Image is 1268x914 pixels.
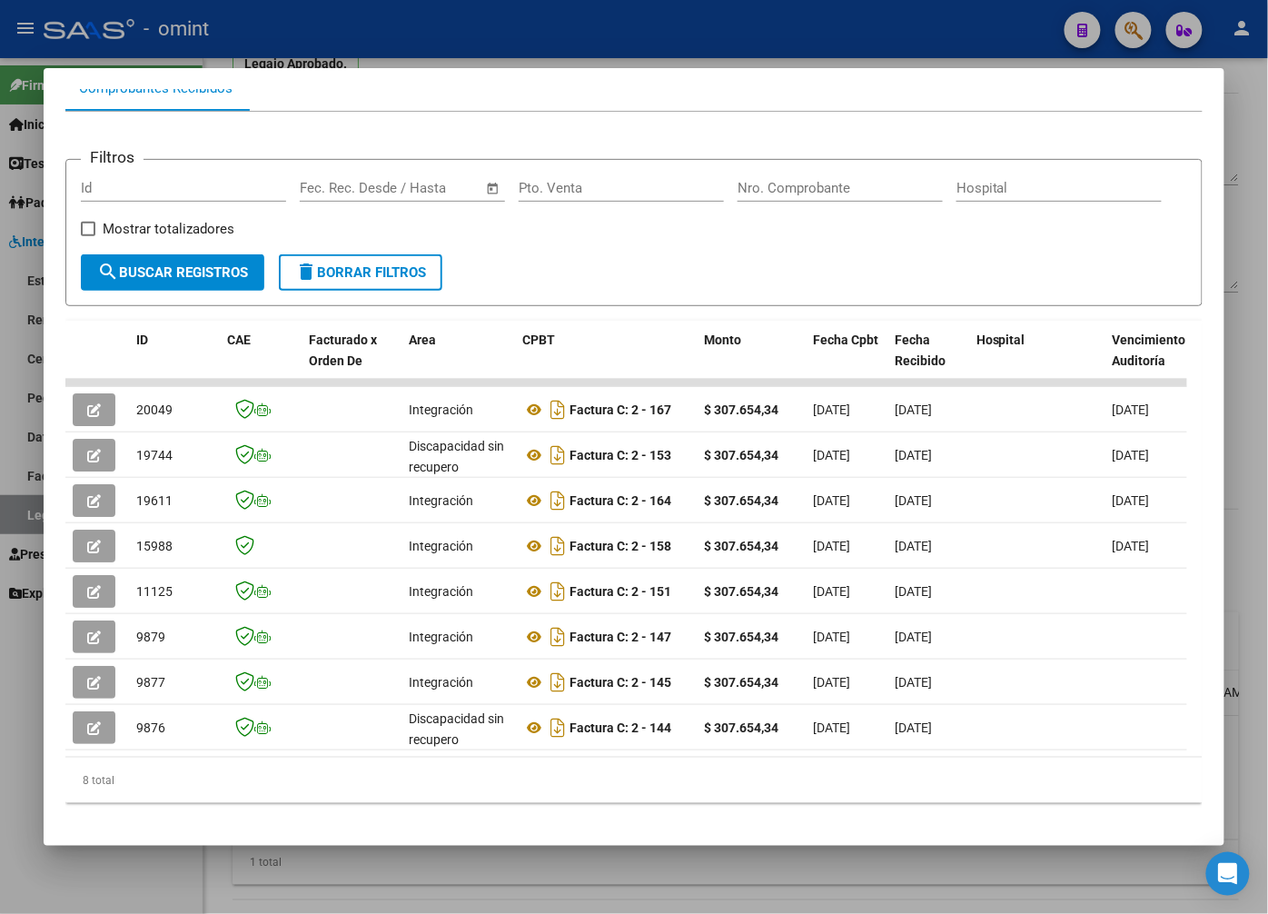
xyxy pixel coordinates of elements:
[409,675,473,690] span: Integración
[136,539,173,553] span: 15988
[136,630,165,644] span: 9879
[704,493,778,508] strong: $ 307.654,34
[895,493,932,508] span: [DATE]
[546,577,570,606] i: Descargar documento
[136,675,165,690] span: 9877
[570,448,671,462] strong: Factura C: 2 - 153
[813,493,850,508] span: [DATE]
[895,675,932,690] span: [DATE]
[969,321,1105,401] datatable-header-cell: Hospital
[813,675,850,690] span: [DATE]
[887,321,969,401] datatable-header-cell: Fecha Recibido
[813,402,850,417] span: [DATE]
[409,630,473,644] span: Integración
[81,254,264,291] button: Buscar Registros
[813,630,850,644] span: [DATE]
[546,622,570,651] i: Descargar documento
[409,402,473,417] span: Integración
[1105,321,1187,401] datatable-header-cell: Vencimiento Auditoría
[546,395,570,424] i: Descargar documento
[546,668,570,697] i: Descargar documento
[136,448,173,462] span: 19744
[570,539,671,553] strong: Factura C: 2 - 158
[295,264,426,281] span: Borrar Filtros
[279,254,442,291] button: Borrar Filtros
[103,218,234,240] span: Mostrar totalizadores
[129,321,220,401] datatable-header-cell: ID
[97,264,248,281] span: Buscar Registros
[309,333,377,368] span: Facturado x Orden De
[704,539,778,553] strong: $ 307.654,34
[546,486,570,515] i: Descargar documento
[409,439,504,474] span: Discapacidad sin recupero
[895,720,932,735] span: [DATE]
[895,448,932,462] span: [DATE]
[813,720,850,735] span: [DATE]
[1113,402,1150,417] span: [DATE]
[546,713,570,742] i: Descargar documento
[976,333,1025,347] span: Hospital
[522,333,555,347] span: CPBT
[220,321,302,401] datatable-header-cell: CAE
[1113,333,1186,368] span: Vencimiento Auditoría
[409,539,473,553] span: Integración
[704,402,778,417] strong: $ 307.654,34
[1206,852,1250,896] div: Open Intercom Messenger
[546,532,570,561] i: Descargar documento
[97,261,119,283] mat-icon: search
[65,758,1203,803] div: 8 total
[546,441,570,470] i: Descargar documento
[570,493,671,508] strong: Factura C: 2 - 164
[806,321,887,401] datatable-header-cell: Fecha Cpbt
[895,584,932,599] span: [DATE]
[136,333,148,347] span: ID
[515,321,697,401] datatable-header-cell: CPBT
[570,675,671,690] strong: Factura C: 2 - 145
[813,333,878,347] span: Fecha Cpbt
[300,180,373,196] input: Fecha inicio
[895,333,946,368] span: Fecha Recibido
[813,539,850,553] span: [DATE]
[813,448,850,462] span: [DATE]
[704,630,778,644] strong: $ 307.654,34
[570,630,671,644] strong: Factura C: 2 - 147
[409,711,504,747] span: Discapacidad sin recupero
[895,539,932,553] span: [DATE]
[302,321,401,401] datatable-header-cell: Facturado x Orden De
[704,448,778,462] strong: $ 307.654,34
[895,630,932,644] span: [DATE]
[136,402,173,417] span: 20049
[1113,448,1150,462] span: [DATE]
[136,720,165,735] span: 9876
[1113,493,1150,508] span: [DATE]
[895,402,932,417] span: [DATE]
[1113,539,1150,553] span: [DATE]
[813,584,850,599] span: [DATE]
[390,180,478,196] input: Fecha fin
[570,584,671,599] strong: Factura C: 2 - 151
[136,584,173,599] span: 11125
[697,321,806,401] datatable-header-cell: Monto
[227,333,251,347] span: CAE
[295,261,317,283] mat-icon: delete
[704,584,778,599] strong: $ 307.654,34
[409,493,473,508] span: Integración
[570,720,671,735] strong: Factura C: 2 - 144
[401,321,515,401] datatable-header-cell: Area
[483,178,504,199] button: Open calendar
[704,333,741,347] span: Monto
[409,584,473,599] span: Integración
[136,493,173,508] span: 19611
[409,333,436,347] span: Area
[704,675,778,690] strong: $ 307.654,34
[704,720,778,735] strong: $ 307.654,34
[81,145,144,169] h3: Filtros
[570,402,671,417] strong: Factura C: 2 - 167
